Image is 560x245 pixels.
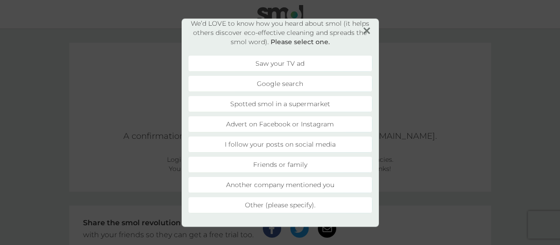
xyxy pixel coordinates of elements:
li: Saw your TV ad [189,56,372,71]
li: Other (please specify). [189,197,372,213]
li: Advert on Facebook or Instagram [189,116,372,132]
h2: We’d LOVE to know how you heard about smol (it helps others discover eco-effective cleaning and s... [189,19,372,46]
li: Another company mentioned you [189,177,372,193]
strong: Please select one. [271,38,330,46]
img: close [363,27,370,34]
li: Friends or family [189,157,372,172]
li: I follow your posts on social media [189,137,372,152]
li: Spotted smol in a supermarket [189,96,372,112]
li: Google search [189,76,372,91]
